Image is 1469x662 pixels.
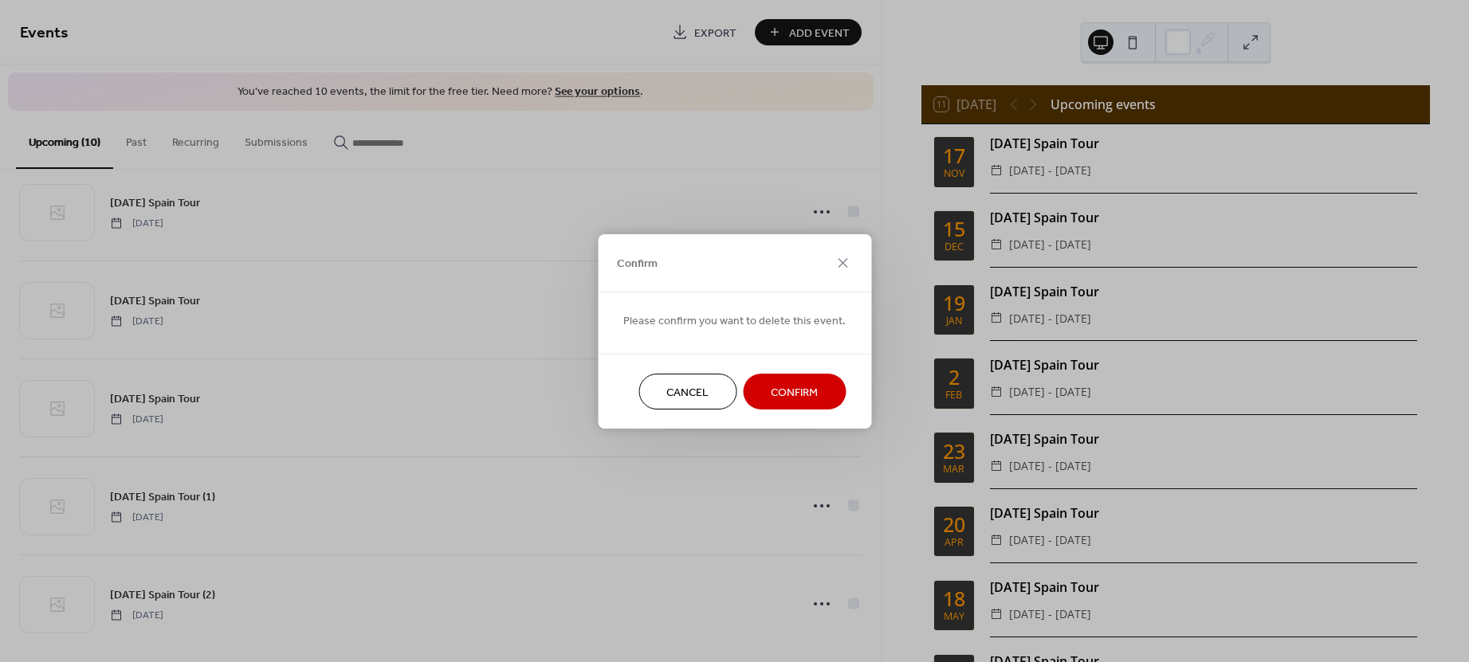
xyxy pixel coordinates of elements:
button: Cancel [638,374,736,409]
span: Cancel [666,384,709,401]
span: Please confirm you want to delete this event. [623,312,846,329]
button: Confirm [743,374,846,409]
span: Confirm [771,384,818,401]
span: Confirm [617,256,658,272]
